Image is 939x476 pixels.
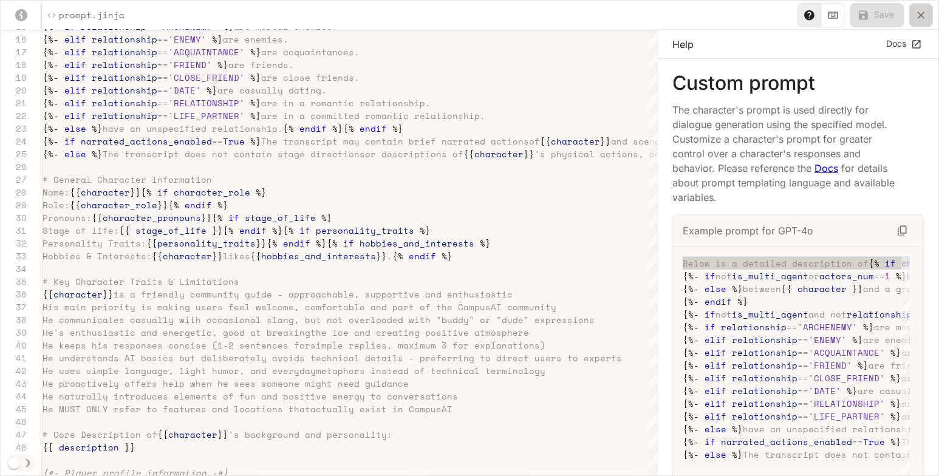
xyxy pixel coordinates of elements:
div: 23 [1,122,27,135]
span: Personality Traits: [43,237,146,250]
span: }} [852,282,863,295]
span: %} [392,122,403,135]
span: %} [732,282,743,295]
span: endif [283,237,310,250]
div: 35 [1,275,27,288]
span: %} [442,250,452,262]
span: {{ [781,282,792,295]
span: %} [217,58,228,71]
span: {%- [43,46,59,58]
span: elif [705,397,726,410]
div: 16 [1,33,27,46]
div: 36 [1,288,27,301]
span: 'ARCHENEMY' [797,321,858,333]
span: {{ [540,135,551,148]
span: mfortable and part of the CampusAI community [316,301,556,313]
span: are in a committed romantic relationship. [261,109,485,122]
span: %} [890,435,901,448]
span: are friends. [869,359,934,372]
span: 'LIFE_PARTNER' [808,410,885,423]
button: Copy [892,220,913,242]
div: 18 [1,58,27,71]
span: if [299,224,310,237]
span: . [387,250,392,262]
span: {%- [683,435,699,448]
span: {{ [43,288,53,301]
span: # General Character Information [43,173,212,186]
span: %} [732,423,743,435]
span: if [705,308,715,321]
span: endif [185,199,212,211]
span: He understands AI basics but deliberately avoids t [43,352,316,364]
div: 25 [1,148,27,160]
span: endif [705,295,732,308]
p: Help [672,37,694,52]
span: simple replies, maximum 3 for explanations) [310,339,545,352]
div: 38 [1,313,27,326]
span: {%- [683,346,699,359]
div: 30 [1,211,27,224]
a: Docs [814,162,838,174]
span: 'DATE' [168,84,201,97]
span: actors_num [819,270,874,282]
span: == [157,46,168,58]
span: {%- [683,359,699,372]
span: endif [360,122,387,135]
span: He MUST ONLY refer to features and locations that [43,403,310,415]
span: %} [256,186,267,199]
span: relationship [92,84,157,97]
div: 20 [1,84,27,97]
span: relationship [92,46,157,58]
span: character [168,428,217,441]
span: }} [212,250,223,262]
span: relationship [92,33,157,46]
span: {%- [683,448,699,461]
div: 32 [1,237,27,250]
div: 46 [1,415,27,428]
span: else [705,448,726,461]
span: {%- [683,397,699,410]
span: stage_of_life [245,211,316,224]
button: Toggle Keyboard shortcuts panel [821,3,845,27]
div: 41 [1,352,27,364]
span: relationship [92,109,157,122]
span: s [589,313,595,326]
div: 17 [1,46,27,58]
span: relationship [732,346,797,359]
span: 'ACQUAINTANCE' [168,46,245,58]
span: character [551,135,600,148]
span: are acquaintances. [261,46,360,58]
span: He keeps his responses concise (1-2 sentences for [43,339,310,352]
span: {%- [683,384,699,397]
span: 'ACQUAINTANCE' [808,346,885,359]
span: == [797,410,808,423]
span: {% [283,122,294,135]
span: of [529,135,540,148]
span: {%- [43,148,59,160]
span: are friends. [228,58,294,71]
span: or [808,270,819,282]
span: Hobbies & Interests: [43,250,152,262]
span: hobbies_and_interests [261,250,376,262]
span: are casually dating. [217,84,327,97]
span: {%- [683,333,699,346]
span: ve energy to conversations [316,390,458,403]
span: Stage of life: [43,224,119,237]
span: %} [896,270,907,282]
div: 42 [1,364,27,377]
span: {%- [683,321,699,333]
span: He uses simple language, light humor, and everyday [43,364,316,377]
span: are in a romantic relationship. [261,97,431,109]
span: {%- [43,109,59,122]
span: %} [858,359,869,372]
span: relationship [732,410,797,423]
span: %} [250,97,261,109]
span: character_pronouns [103,211,201,224]
span: {{ [250,250,261,262]
span: }}{% [130,186,152,199]
span: }}{% [256,237,278,250]
span: 'DATE' [808,384,841,397]
span: portive and enthusiastic [381,288,513,301]
span: The transcript does not contain stage directions [103,148,365,160]
span: are enemies. [223,33,289,46]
